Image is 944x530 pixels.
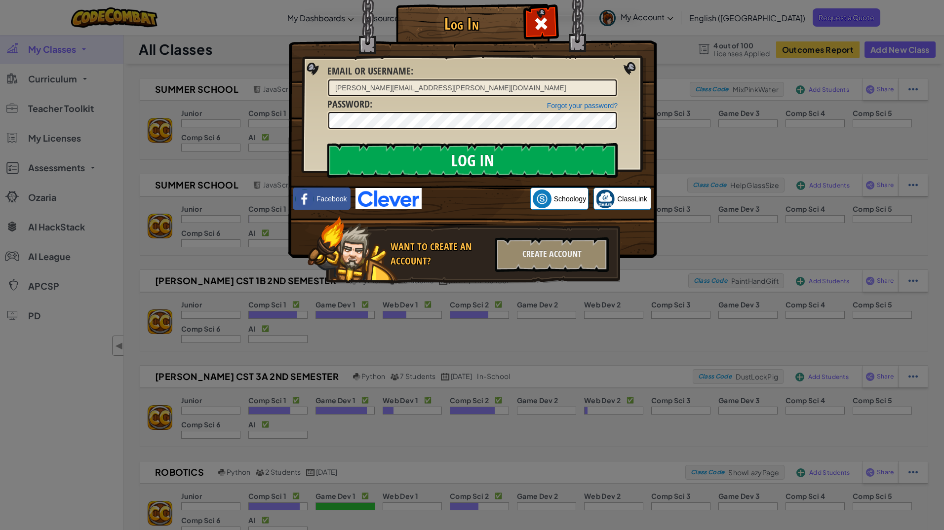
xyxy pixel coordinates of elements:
[398,15,524,33] h1: Log In
[554,194,586,204] span: Schoology
[316,194,347,204] span: Facebook
[327,64,413,78] label: :
[495,237,609,272] div: Create Account
[422,188,530,210] iframe: Sign in with Google Button
[596,189,615,208] img: classlink-logo-small.png
[327,143,618,178] input: Log In
[533,189,551,208] img: schoology.png
[741,10,934,101] iframe: Sign in with Google Dialog
[355,188,422,209] img: clever-logo-blue.png
[617,194,647,204] span: ClassLink
[295,189,314,208] img: facebook_small.png
[547,102,618,110] a: Forgot your password?
[327,97,372,112] label: :
[391,240,489,268] div: Want to create an account?
[327,64,411,77] span: Email or Username
[327,97,370,111] span: Password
